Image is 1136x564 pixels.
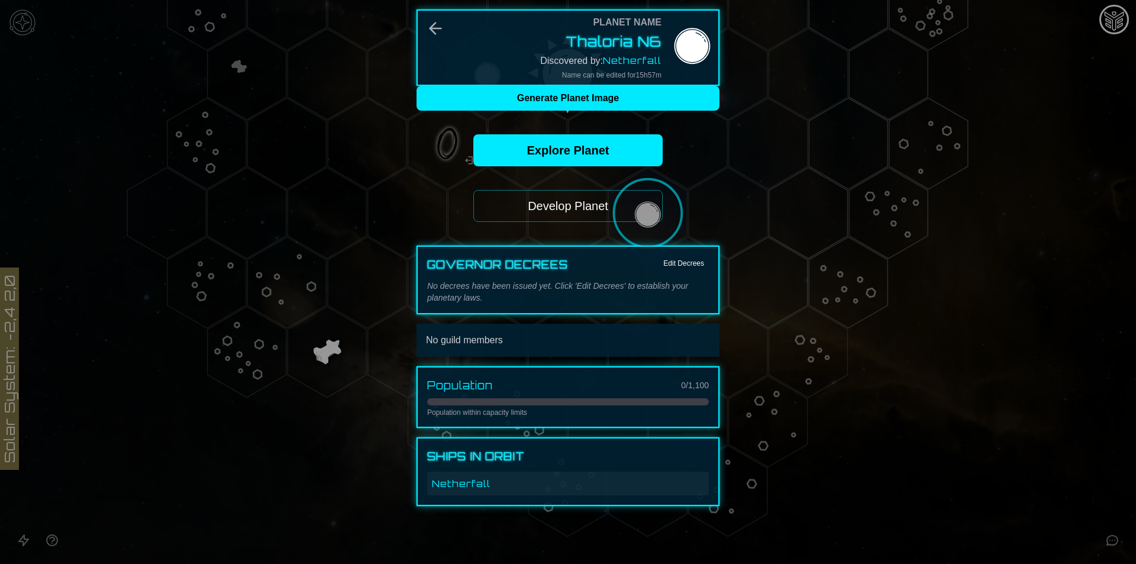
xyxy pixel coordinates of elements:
a: Explore Planet [473,134,663,166]
button: Edit Decrees [659,256,709,270]
p: No decrees have been issued yet. Click 'Edit Decrees' to establish your planetary laws. [427,280,709,304]
h3: Governor Decrees [427,256,568,273]
button: Develop Planet [473,190,663,222]
h3: Ships in Orbit [427,448,709,465]
span: Netherfall [432,476,490,491]
div: Discovered by: [540,53,661,68]
button: Back [426,19,445,38]
div: 0 / 1,100 [681,379,709,391]
button: Thaloria N6 [566,32,661,51]
div: Planet Name [593,15,661,30]
h3: Population [427,377,493,394]
img: Planet Name Editor [671,27,714,69]
p: Population within capacity limits [427,408,709,417]
button: Generate Planet Image [417,86,719,111]
div: No guild members [426,333,710,347]
div: Name can be edited for 15 h 57 m [562,70,661,80]
span: Netherfall [603,54,661,66]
